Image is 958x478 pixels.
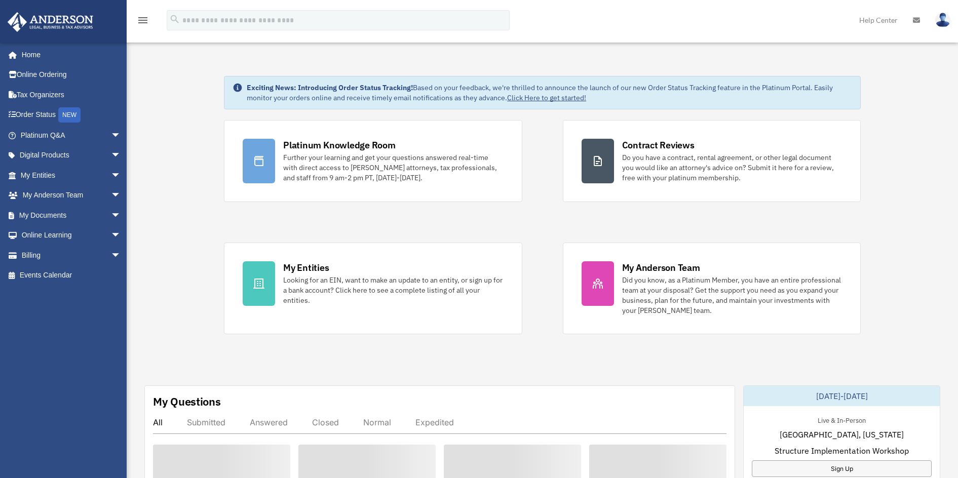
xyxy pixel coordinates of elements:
[153,394,221,409] div: My Questions
[622,261,700,274] div: My Anderson Team
[111,245,131,266] span: arrow_drop_down
[247,83,852,103] div: Based on your feedback, we're thrilled to announce the launch of our new Order Status Tracking fe...
[283,152,503,183] div: Further your learning and get your questions answered real-time with direct access to [PERSON_NAM...
[58,107,81,123] div: NEW
[224,120,522,202] a: Platinum Knowledge Room Further your learning and get your questions answered real-time with dire...
[7,245,136,265] a: Billingarrow_drop_down
[137,18,149,26] a: menu
[5,12,96,32] img: Anderson Advisors Platinum Portal
[111,145,131,166] span: arrow_drop_down
[312,417,339,427] div: Closed
[780,428,904,441] span: [GEOGRAPHIC_DATA], [US_STATE]
[7,205,136,225] a: My Documentsarrow_drop_down
[622,139,695,151] div: Contract Reviews
[563,243,861,334] a: My Anderson Team Did you know, as a Platinum Member, you have an entire professional team at your...
[363,417,391,427] div: Normal
[283,275,503,305] div: Looking for an EIN, want to make an update to an entity, or sign up for a bank account? Click her...
[7,65,136,85] a: Online Ordering
[775,445,909,457] span: Structure Implementation Workshop
[7,265,136,286] a: Events Calendar
[507,93,586,102] a: Click Here to get started!
[7,85,136,105] a: Tax Organizers
[7,165,136,185] a: My Entitiesarrow_drop_down
[7,225,136,246] a: Online Learningarrow_drop_down
[250,417,288,427] div: Answered
[810,414,874,425] div: Live & In-Person
[111,205,131,226] span: arrow_drop_down
[111,225,131,246] span: arrow_drop_down
[111,125,131,146] span: arrow_drop_down
[283,261,329,274] div: My Entities
[7,145,136,166] a: Digital Productsarrow_drop_down
[744,386,940,406] div: [DATE]-[DATE]
[283,139,396,151] div: Platinum Knowledge Room
[137,14,149,26] i: menu
[169,14,180,25] i: search
[247,83,413,92] strong: Exciting News: Introducing Order Status Tracking!
[7,125,136,145] a: Platinum Q&Aarrow_drop_down
[622,152,842,183] div: Do you have a contract, rental agreement, or other legal document you would like an attorney's ad...
[7,45,131,65] a: Home
[111,165,131,186] span: arrow_drop_down
[7,105,136,126] a: Order StatusNEW
[187,417,225,427] div: Submitted
[563,120,861,202] a: Contract Reviews Do you have a contract, rental agreement, or other legal document you would like...
[153,417,163,427] div: All
[935,13,950,27] img: User Pic
[752,460,932,477] a: Sign Up
[7,185,136,206] a: My Anderson Teamarrow_drop_down
[111,185,131,206] span: arrow_drop_down
[415,417,454,427] div: Expedited
[224,243,522,334] a: My Entities Looking for an EIN, want to make an update to an entity, or sign up for a bank accoun...
[622,275,842,315] div: Did you know, as a Platinum Member, you have an entire professional team at your disposal? Get th...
